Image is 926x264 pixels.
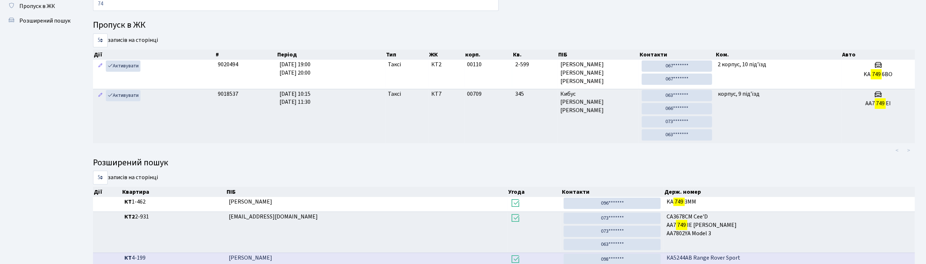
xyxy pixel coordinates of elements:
[429,50,464,60] th: ЖК
[715,50,842,60] th: Ком.
[229,213,318,221] span: [EMAIL_ADDRESS][DOMAIN_NAME]
[121,187,226,197] th: Квартира
[508,187,561,197] th: Угода
[106,90,140,101] a: Активувати
[467,60,482,68] span: 00110
[19,17,70,25] span: Розширений пошук
[639,50,715,60] th: Контакти
[515,90,555,98] span: 345
[93,50,215,60] th: Дії
[388,60,401,69] span: Таксі
[124,198,223,206] span: 1-462
[676,220,687,230] mark: 749
[279,90,311,106] span: [DATE] 10:15 [DATE] 11:30
[93,20,915,31] h4: Пропуск в ЖК
[512,50,557,60] th: Кв.
[844,71,912,78] h5: KA 6BO
[842,50,915,60] th: Авто
[560,90,636,115] span: Кибус [PERSON_NAME] [PERSON_NAME]
[93,187,121,197] th: Дії
[229,254,272,262] span: [PERSON_NAME]
[467,90,482,98] span: 00709
[431,90,461,98] span: КТ7
[106,60,140,72] a: Активувати
[277,50,385,60] th: Період
[844,100,912,107] h5: AA7 EI
[674,197,684,207] mark: 749
[464,50,512,60] th: корп.
[93,158,915,168] h4: Розширений пошук
[124,254,223,262] span: 4-199
[229,198,272,206] span: [PERSON_NAME]
[431,60,461,69] span: КТ2
[4,13,77,28] a: Розширений пошук
[871,69,882,79] mark: 749
[718,60,767,68] span: 2 корпус, 10 під'їзд
[124,213,223,221] span: 2-931
[560,60,636,86] span: [PERSON_NAME] [PERSON_NAME] [PERSON_NAME]
[667,213,912,238] span: СА3678СМ Cee'D АА7 IE [PERSON_NAME] AA7802YA Model 3
[561,187,664,197] th: Контакти
[93,34,158,47] label: записів на сторінці
[93,171,108,185] select: записів на сторінці
[215,50,277,60] th: #
[718,90,760,98] span: корпус, 9 під'їзд
[388,90,401,98] span: Таксі
[226,187,508,197] th: ПІБ
[93,34,108,47] select: записів на сторінці
[667,198,912,206] span: KA 3MM
[385,50,429,60] th: Тип
[124,198,132,206] b: КТ
[558,50,639,60] th: ПІБ
[93,171,158,185] label: записів на сторінці
[218,60,238,68] span: 9020494
[124,213,135,221] b: КТ2
[875,98,886,109] mark: 749
[96,60,105,72] a: Редагувати
[124,254,132,262] b: КТ
[96,90,105,101] a: Редагувати
[279,60,311,77] span: [DATE] 19:00 [DATE] 20:00
[515,60,555,69] span: 2-599
[218,90,238,98] span: 9018537
[19,2,55,10] span: Пропуск в ЖК
[664,187,915,197] th: Держ. номер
